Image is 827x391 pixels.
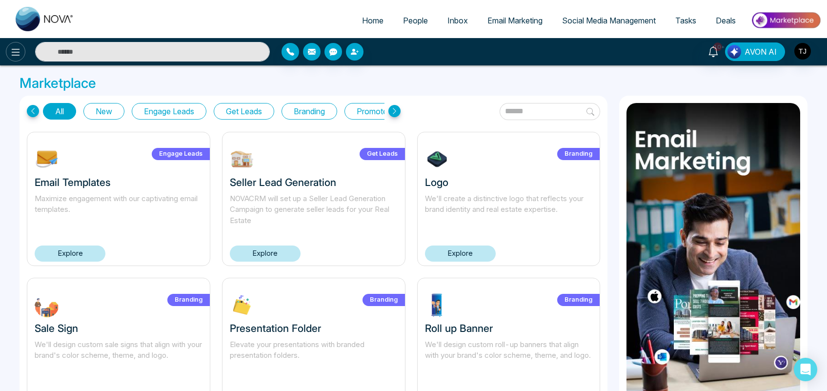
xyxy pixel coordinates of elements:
a: Social Media Management [552,11,666,30]
a: Explore [230,246,301,262]
a: Explore [425,246,496,262]
button: Engage Leads [132,103,206,120]
label: Branding [363,294,405,306]
h3: Sale Sign [35,322,202,334]
h3: Seller Lead Generation [230,176,398,188]
span: People [403,16,428,25]
h3: Logo [425,176,593,188]
img: Nova CRM Logo [16,7,74,31]
img: Lead Flow [727,45,741,59]
p: We'll design custom sale signs that align with your brand's color scheme, theme, and logo. [35,339,202,372]
a: Email Marketing [478,11,552,30]
p: Maximize engagement with our captivating email templates. [35,193,202,226]
label: Branding [557,148,600,160]
img: 7tHiu1732304639.jpg [425,147,449,171]
label: Get Leads [360,148,405,160]
h3: Email Templates [35,176,202,188]
a: Home [352,11,393,30]
p: We'll design custom roll-up banners that align with your brand's color scheme, theme, and logo. [425,339,593,372]
img: W9EOY1739212645.jpg [230,147,254,171]
img: XLP2c1732303713.jpg [230,293,254,317]
span: 10+ [713,42,722,51]
a: Inbox [438,11,478,30]
button: All [43,103,76,120]
button: Promote Listings [344,103,428,120]
a: 10+ [702,42,725,60]
img: NOmgJ1742393483.jpg [35,147,59,171]
span: AVON AI [745,46,777,58]
label: Branding [557,294,600,306]
span: Deals [716,16,736,25]
button: Get Leads [214,103,274,120]
label: Branding [167,294,210,306]
button: New [83,103,124,120]
span: Inbox [447,16,468,25]
button: Branding [282,103,337,120]
p: Elevate your presentations with branded presentation folders. [230,339,398,372]
img: User Avatar [794,43,811,60]
img: Market-place.gif [750,9,821,31]
a: Tasks [666,11,706,30]
span: Home [362,16,383,25]
label: Engage Leads [152,148,210,160]
span: Tasks [675,16,696,25]
img: ptdrg1732303548.jpg [425,293,449,317]
a: Explore [35,246,105,262]
div: Open Intercom Messenger [794,358,817,381]
a: Deals [706,11,746,30]
p: We'll create a distinctive logo that reflects your brand identity and real estate expertise. [425,193,593,226]
h3: Presentation Folder [230,322,398,334]
h3: Marketplace [20,75,807,92]
h3: Roll up Banner [425,322,593,334]
span: Social Media Management [562,16,656,25]
a: People [393,11,438,30]
button: AVON AI [725,42,785,61]
img: FWbuT1732304245.jpg [35,293,59,317]
span: Email Marketing [487,16,543,25]
p: NOVACRM will set up a Seller Lead Generation Campaign to generate seller leads for your Real Estate [230,193,398,226]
